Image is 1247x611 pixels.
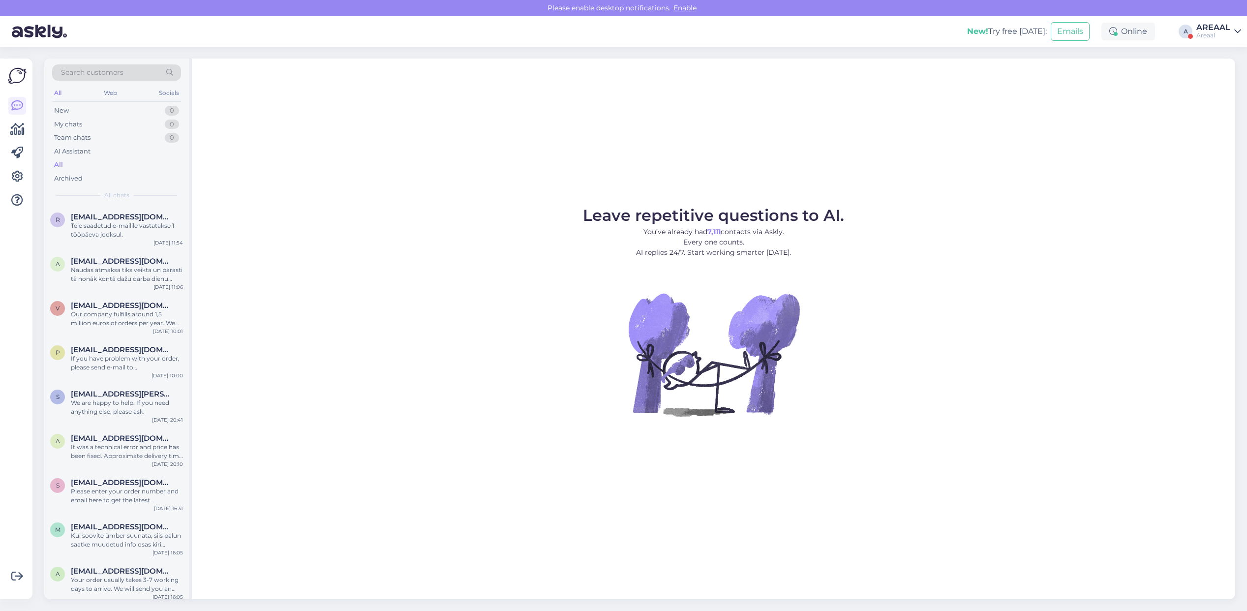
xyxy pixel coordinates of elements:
span: v [56,305,60,312]
b: 7,111 [707,227,721,236]
div: [DATE] 11:06 [153,283,183,291]
div: It was a technical error and price has been fixed. Approximate delivery time 2 weeks. [71,443,183,460]
div: AI Assistant [54,147,91,156]
div: We are happy to help. If you need anything else, please ask. [71,398,183,416]
div: [DATE] 10:01 [153,328,183,335]
b: New! [967,27,988,36]
span: raunoruutna@gmail.com [71,213,173,221]
div: Try free [DATE]: [967,26,1047,37]
div: [DATE] 16:05 [152,593,183,601]
span: M [55,526,61,533]
span: Leave repetitive questions to AI. [583,206,844,225]
div: If you have problem with your order, please send e-mail to [EMAIL_ADDRESS][DOMAIN_NAME] [71,354,183,372]
div: AREAAL [1196,24,1230,31]
div: Kui soovite ümber suunata, siis palun saatke muudetud info osas kiri [EMAIL_ADDRESS][DOMAIN_NAME]... [71,531,183,549]
div: Archived [54,174,83,183]
span: All chats [104,191,129,200]
span: Search customers [61,67,123,78]
div: My chats [54,120,82,129]
div: Your order usually takes 3-7 working days to arrive. We will send you an email with the exact del... [71,576,183,593]
div: [DATE] 20:41 [152,416,183,424]
span: silja.nellis@gmail.com [71,390,173,398]
span: S [56,482,60,489]
div: A [1179,25,1192,38]
img: Askly Logo [8,66,27,85]
div: New [54,106,69,116]
div: All [52,87,63,99]
div: [DATE] 20:10 [152,460,183,468]
span: aleksejdegtjarjov@gmail.com [71,567,173,576]
span: Enable [670,3,700,12]
div: [DATE] 10:00 [152,372,183,379]
span: alanklaus2007@gmail.com [71,434,173,443]
span: s [56,393,60,400]
div: 0 [165,106,179,116]
div: Please enter your order number and email here to get the latest information on your order deliver... [71,487,183,505]
div: Our company fulfills around 1,5 million euros of orders per year. We don't have unfulfilled or no... [71,310,183,328]
span: veste4@inbox.lv [71,301,173,310]
div: 0 [165,133,179,143]
div: [DATE] 16:31 [154,505,183,512]
div: Team chats [54,133,91,143]
span: a [56,260,60,268]
span: p [56,349,60,356]
span: a [56,570,60,578]
div: Online [1101,23,1155,40]
div: [DATE] 16:05 [152,549,183,556]
div: All [54,160,63,170]
p: You’ve already had contacts via Askly. Every one counts. AI replies 24/7. Start working smarter [... [583,227,844,258]
span: pistsasik@hotmail.com [71,345,173,354]
div: Naudas atmaksa tiks veikta un parasti tā nonāk kontā dažu darba dienu laikā. [71,266,183,283]
span: a [56,437,60,445]
span: alenbilde@yahoo.com [71,257,173,266]
div: Areaal [1196,31,1230,39]
div: [DATE] 11:54 [153,239,183,246]
a: AREAALAreaal [1196,24,1241,39]
span: Maris.sillaste@gmail.com [71,522,173,531]
span: r [56,216,60,223]
div: 0 [165,120,179,129]
span: Sergei1045@mail.ru [71,478,173,487]
div: Socials [157,87,181,99]
div: Teie saadetud e-mailile vastatakse 1 tööpäeva jooksul. [71,221,183,239]
img: No Chat active [625,266,802,443]
button: Emails [1051,22,1090,41]
div: Web [102,87,119,99]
